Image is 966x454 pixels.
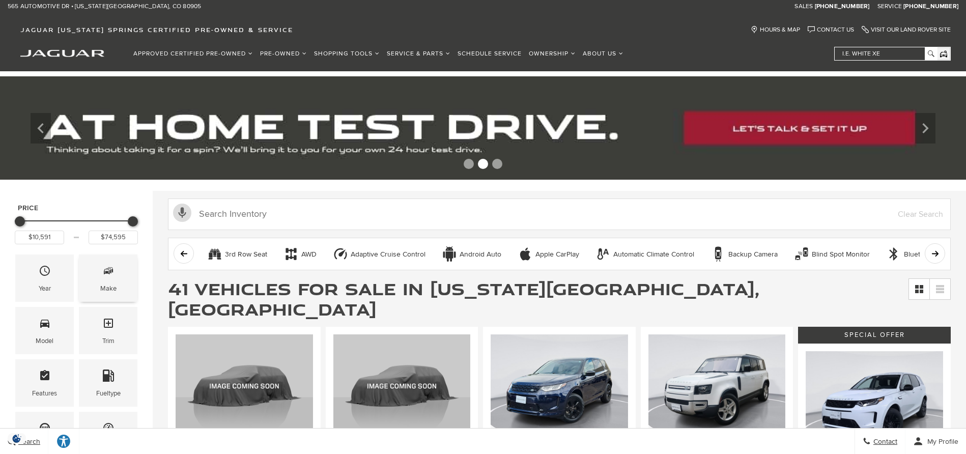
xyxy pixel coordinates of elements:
div: 3rd Row Seat [225,250,267,259]
div: Adaptive Cruise Control [333,246,348,262]
div: Special Offer [798,327,951,343]
span: Features [39,367,51,388]
a: Ownership [525,45,579,63]
button: AWDAWD [278,243,322,265]
div: Android Auto [460,250,501,259]
a: Service & Parts [383,45,454,63]
div: Year [39,283,51,294]
div: TrimTrim [79,307,137,354]
img: 2022 Land Rover Discovery Sport S R-Dynamic [491,334,628,437]
div: AWD [283,246,299,262]
a: Schedule Service [454,45,525,63]
button: scroll left [174,243,194,264]
div: Maximum Price [128,216,138,226]
div: Next [915,113,935,144]
a: Explore your accessibility options [48,429,79,454]
div: FeaturesFeatures [15,359,74,407]
span: Go to slide 3 [492,159,502,169]
img: 2013 Land Rover Range Rover Sport Supercharged [176,334,313,437]
a: Jaguar [US_STATE] Springs Certified Pre-Owned & Service [15,26,298,34]
div: Make [100,283,117,294]
div: AWD [301,250,317,259]
a: Shopping Tools [310,45,383,63]
input: i.e. White XE [835,47,936,60]
button: Blind Spot MonitorBlind Spot Monitor [788,243,875,265]
div: Backup Camera [728,250,778,259]
span: Go to slide 1 [464,159,474,169]
span: Transmission [39,419,51,440]
a: Approved Certified Pre-Owned [130,45,257,63]
button: Automatic Climate ControlAutomatic Climate Control [590,243,700,265]
span: Jaguar [US_STATE] Springs Certified Pre-Owned & Service [20,26,293,34]
input: Minimum [15,231,64,244]
a: Visit Our Land Rover Site [862,26,951,34]
span: Make [102,262,115,283]
svg: Click to toggle on voice search [173,204,191,222]
span: Fueltype [102,367,115,388]
div: Adaptive Cruise Control [351,250,425,259]
div: MakeMake [79,254,137,302]
div: Explore your accessibility options [48,434,79,449]
img: 2017 Land Rover Range Rover Evoque SE [333,334,471,437]
div: Android Auto [442,246,457,262]
span: Go to slide 2 [478,159,488,169]
button: Backup CameraBackup Camera [705,243,783,265]
div: Features [32,388,57,399]
a: 565 Automotive Dr • [US_STATE][GEOGRAPHIC_DATA], CO 80905 [8,3,201,11]
span: Mileage [102,419,115,440]
a: Hours & Map [751,26,800,34]
a: jaguar [20,48,104,57]
span: 41 Vehicles for Sale in [US_STATE][GEOGRAPHIC_DATA], [GEOGRAPHIC_DATA] [168,277,759,321]
button: Apple CarPlayApple CarPlay [512,243,585,265]
span: Service [877,3,902,10]
div: Apple CarPlay [535,250,579,259]
div: 3rd Row Seat [207,246,222,262]
div: Price [15,213,138,244]
button: scroll right [925,243,945,264]
div: Model [36,335,53,347]
button: BluetoothBluetooth [880,243,940,265]
span: Sales [794,3,813,10]
div: Automatic Climate Control [613,250,694,259]
div: YearYear [15,254,74,302]
div: Blind Spot Monitor [794,246,809,262]
a: Pre-Owned [257,45,310,63]
img: 2020 Land Rover Defender 110 SE [648,334,786,437]
a: About Us [579,45,627,63]
div: Minimum Price [15,216,25,226]
button: Open user profile menu [905,429,966,454]
a: [PHONE_NUMBER] [903,3,958,11]
div: Apple CarPlay [518,246,533,262]
button: 3rd Row Seat3rd Row Seat [202,243,273,265]
span: Year [39,262,51,283]
nav: Main Navigation [130,45,627,63]
section: Click to Open Cookie Consent Modal [5,433,29,444]
input: Maximum [89,231,138,244]
input: Search Inventory [168,198,951,230]
div: Bluetooth [904,250,934,259]
img: Opt-Out Icon [5,433,29,444]
div: Backup Camera [711,246,726,262]
button: Adaptive Cruise ControlAdaptive Cruise Control [327,243,431,265]
h5: Price [18,204,135,213]
div: Automatic Climate Control [595,246,611,262]
span: Model [39,315,51,335]
span: Trim [102,315,115,335]
img: 2024 Land Rover Discovery Sport S [806,351,943,454]
img: Jaguar [20,50,104,57]
div: Previous [31,113,51,144]
button: Android AutoAndroid Auto [436,243,507,265]
span: My Profile [923,437,958,446]
div: Blind Spot Monitor [812,250,870,259]
div: Fueltype [96,388,121,399]
a: [PHONE_NUMBER] [815,3,870,11]
a: Grid View [909,279,929,299]
span: Contact [871,437,897,446]
a: Contact Us [808,26,854,34]
div: Trim [102,335,115,347]
div: FueltypeFueltype [79,359,137,407]
div: ModelModel [15,307,74,354]
div: Bluetooth [886,246,901,262]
